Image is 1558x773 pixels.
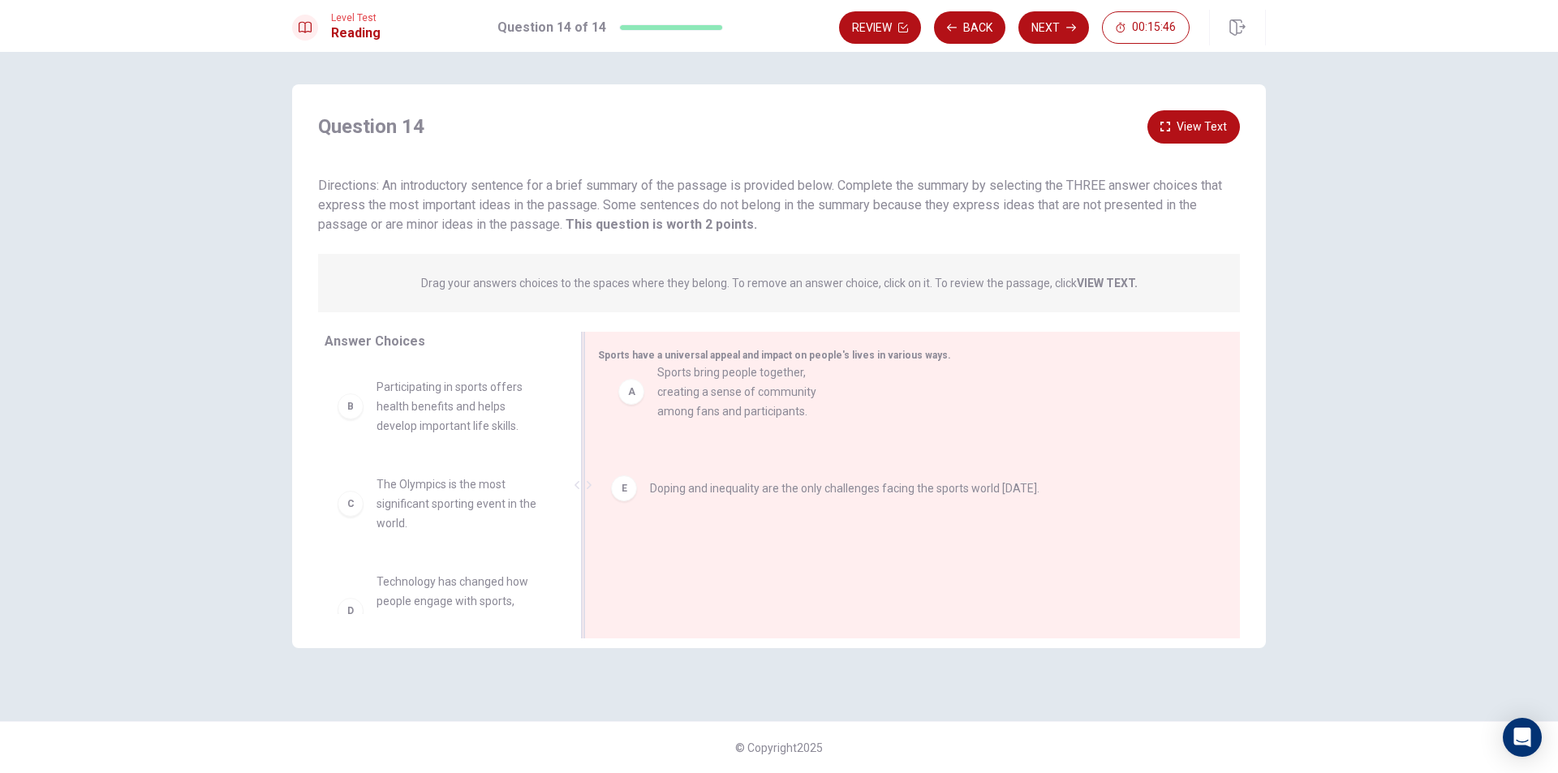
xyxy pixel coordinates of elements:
[598,350,951,361] span: Sports have a universal appeal and impact on people's lives in various ways.
[1018,11,1089,44] button: Next
[1077,277,1138,290] strong: VIEW TEXT.
[331,12,381,24] span: Level Test
[318,178,1222,232] span: Directions: An introductory sentence for a brief summary of the passage is provided below. Comple...
[497,18,606,37] h1: Question 14 of 14
[325,333,425,349] span: Answer Choices
[1132,21,1176,34] span: 00:15:46
[839,11,921,44] button: Review
[1503,718,1542,757] div: Open Intercom Messenger
[331,24,381,43] h1: Reading
[735,741,823,754] span: © Copyright 2025
[934,11,1005,44] button: Back
[1102,11,1190,44] button: 00:15:46
[318,114,424,140] h4: Question 14
[1147,110,1240,144] button: View Text
[562,217,757,232] strong: This question is worth 2 points.
[421,277,1138,290] p: Drag your answers choices to the spaces where they belong. To remove an answer choice, click on i...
